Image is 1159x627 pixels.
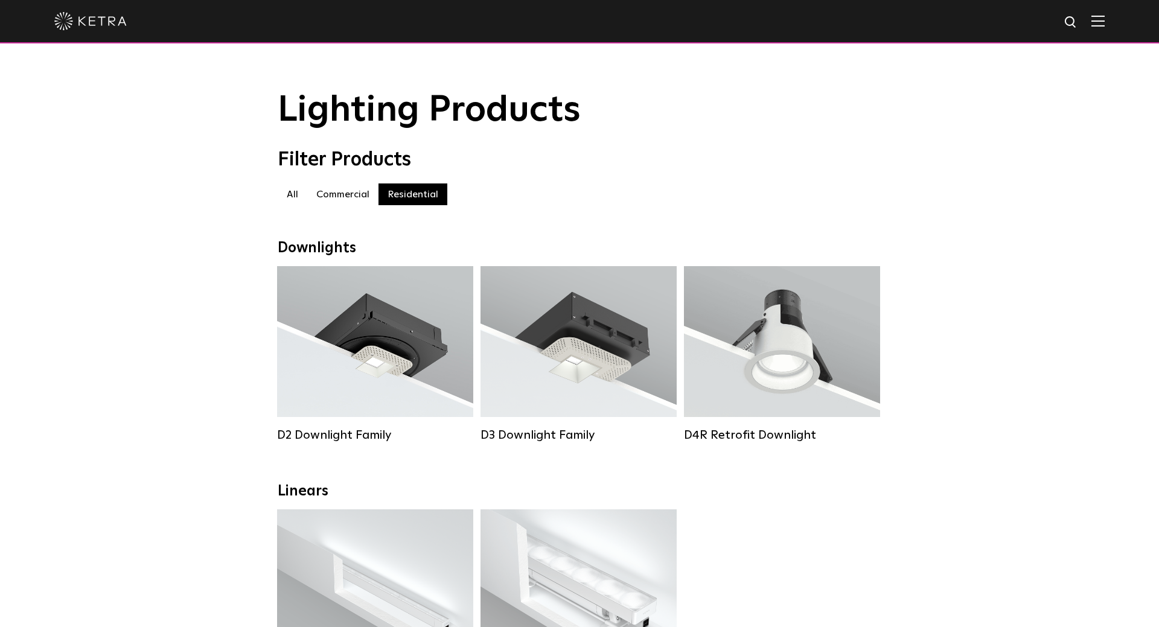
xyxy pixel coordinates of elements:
div: Linears [278,483,881,500]
div: D3 Downlight Family [481,428,677,442]
a: D3 Downlight Family Lumen Output:700 / 900 / 1100Colors:White / Black / Silver / Bronze / Paintab... [481,266,677,442]
a: D2 Downlight Family Lumen Output:1200Colors:White / Black / Gloss Black / Silver / Bronze / Silve... [277,266,473,442]
div: D4R Retrofit Downlight [684,428,880,442]
a: D4R Retrofit Downlight Lumen Output:800Colors:White / BlackBeam Angles:15° / 25° / 40° / 60°Watta... [684,266,880,442]
label: All [278,183,307,205]
div: Downlights [278,240,881,257]
div: D2 Downlight Family [277,428,473,442]
img: Hamburger%20Nav.svg [1091,15,1105,27]
span: Lighting Products [278,92,581,129]
label: Commercial [307,183,378,205]
div: Filter Products [278,148,881,171]
img: ketra-logo-2019-white [54,12,127,30]
label: Residential [378,183,447,205]
img: search icon [1064,15,1079,30]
